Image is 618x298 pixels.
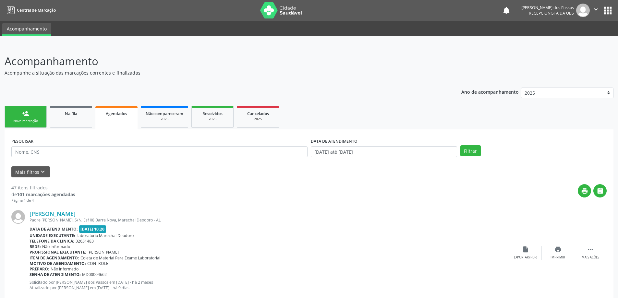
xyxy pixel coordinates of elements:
[551,255,565,260] div: Imprimir
[522,246,529,253] i: insert_drive_file
[576,4,590,17] img: img
[146,117,183,122] div: 2025
[5,5,56,16] a: Central de Marcação
[77,233,134,238] span: Laboratorio Marechal Deodoro
[82,272,107,277] span: MD00004662
[5,69,431,76] p: Acompanhe a situação das marcações correntes e finalizadas
[242,117,274,122] div: 2025
[79,225,106,233] span: [DATE] 10:20
[22,110,29,117] div: person_add
[196,117,229,122] div: 2025
[30,217,509,223] div: Padre [PERSON_NAME], S/N, Esf 08 Barra Nova, Marechal Deodoro - AL
[17,191,75,197] strong: 101 marcações agendadas
[30,210,76,217] a: [PERSON_NAME]
[51,266,79,272] span: Não informado
[9,119,42,124] div: Nova marcação
[42,244,70,249] span: Não informado
[88,249,119,255] span: [PERSON_NAME]
[30,255,79,261] b: Item de agendamento:
[30,266,49,272] b: Preparo:
[11,198,75,203] div: Página 1 de 4
[529,10,574,16] span: Recepcionista da UBS
[30,261,86,266] b: Motivo de agendamento:
[11,166,50,178] button: Mais filtroskeyboard_arrow_down
[247,111,269,116] span: Cancelados
[460,145,481,156] button: Filtrar
[597,187,604,195] i: 
[590,4,602,17] button: 
[602,5,613,16] button: apps
[30,272,81,277] b: Senha de atendimento:
[587,246,594,253] i: 
[30,233,75,238] b: Unidade executante:
[578,184,591,197] button: print
[87,261,108,266] span: CONTROLE
[514,255,537,260] div: Exportar (PDF)
[11,191,75,198] div: de
[11,146,308,157] input: Nome, CNS
[521,5,574,10] div: [PERSON_NAME] dos Passos
[11,210,25,224] img: img
[76,238,94,244] span: 32631483
[30,238,74,244] b: Telefone da clínica:
[17,7,56,13] span: Central de Marcação
[65,111,77,116] span: Na fila
[202,111,223,116] span: Resolvidos
[554,246,562,253] i: print
[592,6,600,13] i: 
[581,187,588,195] i: print
[502,6,511,15] button: notifications
[11,136,33,146] label: PESQUISAR
[146,111,183,116] span: Não compareceram
[582,255,599,260] div: Mais ações
[311,136,357,146] label: DATA DE ATENDIMENTO
[30,226,78,232] b: Data de atendimento:
[5,53,431,69] p: Acompanhamento
[106,111,127,116] span: Agendados
[39,168,46,175] i: keyboard_arrow_down
[593,184,607,197] button: 
[30,244,41,249] b: Rede:
[311,146,457,157] input: Selecione um intervalo
[461,88,519,96] p: Ano de acompanhamento
[30,280,509,291] p: Solicitado por [PERSON_NAME] dos Passos em [DATE] - há 2 meses Atualizado por [PERSON_NAME] em [D...
[11,184,75,191] div: 47 itens filtrados
[80,255,160,261] span: Coleta de Material Para Exame Laboratorial
[30,249,86,255] b: Profissional executante:
[2,23,51,36] a: Acompanhamento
